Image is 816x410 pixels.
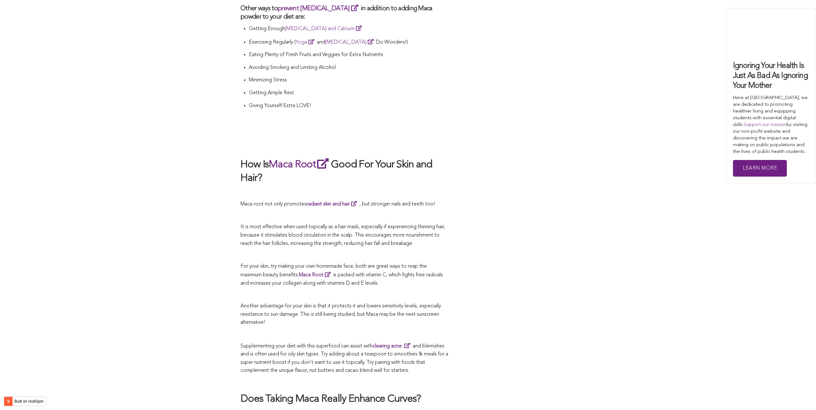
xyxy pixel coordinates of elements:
[278,5,361,12] a: prevent [MEDICAL_DATA]
[249,51,449,59] p: Eating Plenty of Fresh Fruits and Veggies for Extra Nutrients
[249,102,449,110] p: Giving Yourself Extra LOVE!
[249,64,449,72] p: Avoiding Smoking and Limiting Alcohol
[299,272,324,278] span: Maca Root
[285,26,364,31] a: [MEDICAL_DATA] and Calcium
[373,344,402,349] strong: clearing acne
[296,40,317,45] a: Yoga
[373,344,413,349] a: clearing acne
[240,272,443,286] span: is packed with vitamin C, which fights free radicals and increases your collagen along with vitam...
[240,344,448,373] span: Supplementing your diet with this superfood can assist with and blemishes and is often used for o...
[733,160,787,177] a: Learn More
[240,264,427,278] span: For your skin, try making your own homemade face, both are great ways to reap the maximum beauty ...
[784,379,816,410] iframe: Chat Widget
[325,40,376,45] a: [MEDICAL_DATA]
[249,38,449,47] p: Exercising Regularly ( and Do Wonders!)
[240,202,435,207] span: Maca root not only promotes , but stronger nails and teeth too!
[269,160,331,170] a: Maca Root
[4,397,46,406] button: Built on HubSpot
[307,202,359,207] a: radiant skin and hair
[12,397,46,406] label: Built on HubSpot
[249,89,449,97] p: Getting Ample Rest
[249,76,449,85] p: Minimizing Stress
[240,224,445,246] span: It is most effective when used topically as a hair mask, especially if experiencing thinning hair...
[249,24,449,33] p: Getting Enough
[299,272,333,278] a: Maca Root
[240,4,449,21] h3: Other ways to in addition to adding Maca powder to your diet are:
[240,393,449,406] h2: Does Taking Maca Really Enhance Curves?
[4,397,12,405] img: HubSpot sprocket logo
[240,157,449,185] h2: How Is Good For Your Skin and Hair?
[240,304,441,325] span: Another advantage for your skin is that it protects it and lowers sensitivity levels, especially ...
